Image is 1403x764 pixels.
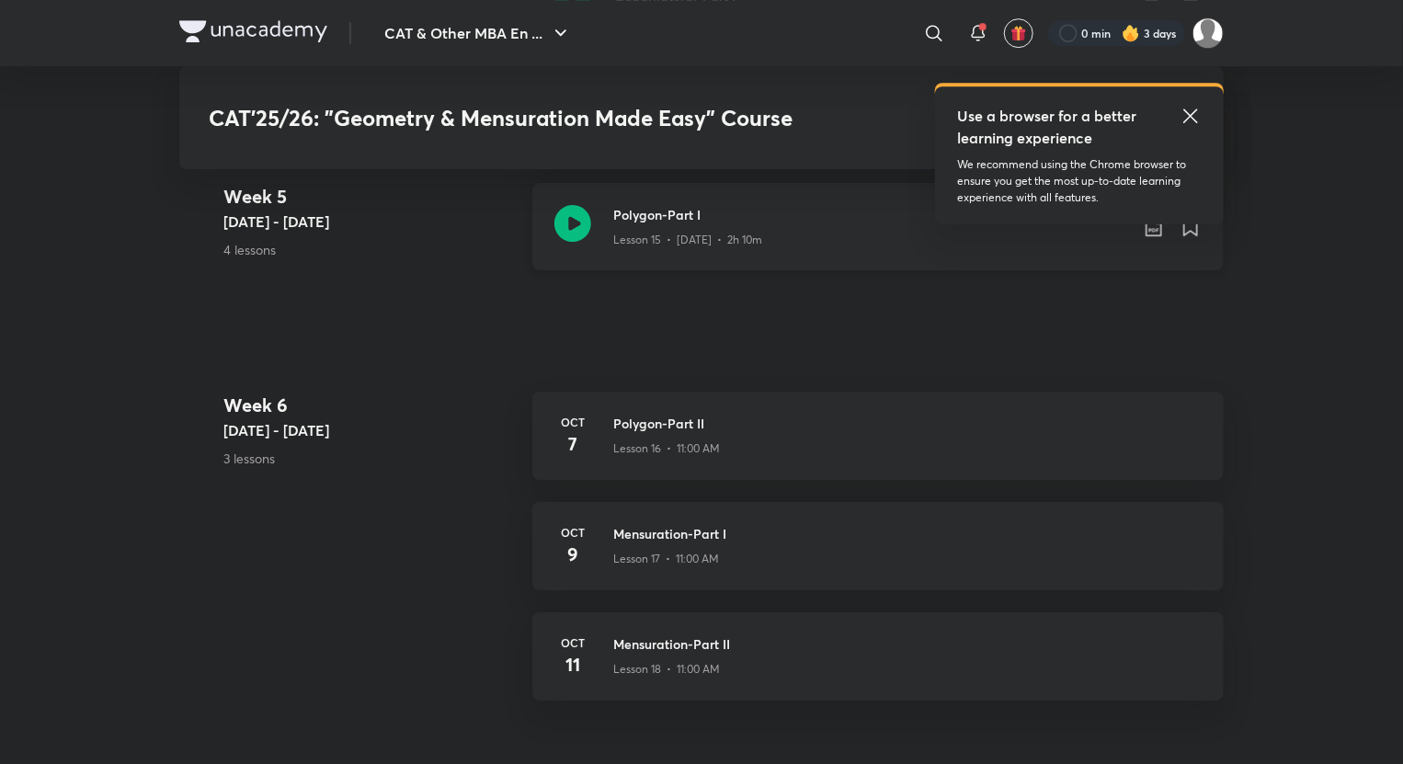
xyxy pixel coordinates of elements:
h5: [DATE] - [DATE] [223,211,518,233]
a: Oct7Polygon-Part IILesson 16 • 11:00 AM [532,392,1224,502]
a: Polygon-Part ILesson 15 • [DATE] • 2h 10m [532,183,1224,292]
p: Lesson 15 • [DATE] • 2h 10m [613,232,762,248]
h3: Mensuration-Part II [613,634,1202,654]
img: Company Logo [179,20,327,42]
h4: 11 [554,651,591,678]
h4: Week 6 [223,392,518,419]
img: avatar [1010,25,1027,41]
h4: Week 5 [223,183,518,211]
h4: 7 [554,430,591,458]
h6: Oct [554,524,591,541]
h5: Use a browser for a better learning experience [957,105,1140,149]
h5: [DATE] - [DATE] [223,419,518,441]
a: Oct11Mensuration-Part IILesson 18 • 11:00 AM [532,612,1224,723]
a: Company Logo [179,20,327,47]
h6: Oct [554,414,591,430]
h6: Oct [554,634,591,651]
img: Nitin [1192,17,1224,49]
h3: Mensuration-Part I [613,524,1202,543]
button: CAT & Other MBA En ... [373,15,583,51]
h3: Polygon-Part I [613,205,1128,224]
h3: Polygon-Part II [613,414,1202,433]
h4: 9 [554,541,591,568]
p: 4 lessons [223,240,518,259]
button: avatar [1004,18,1033,48]
p: Lesson 17 • 11:00 AM [613,551,719,567]
a: Oct9Mensuration-Part ILesson 17 • 11:00 AM [532,502,1224,612]
p: Lesson 16 • 11:00 AM [613,440,720,457]
p: Lesson 18 • 11:00 AM [613,661,720,678]
img: streak [1122,24,1140,42]
p: We recommend using the Chrome browser to ensure you get the most up-to-date learning experience w... [957,156,1202,206]
p: 3 lessons [223,449,518,468]
h3: CAT'25/26: "Geometry & Mensuration Made Easy" Course [209,105,929,131]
